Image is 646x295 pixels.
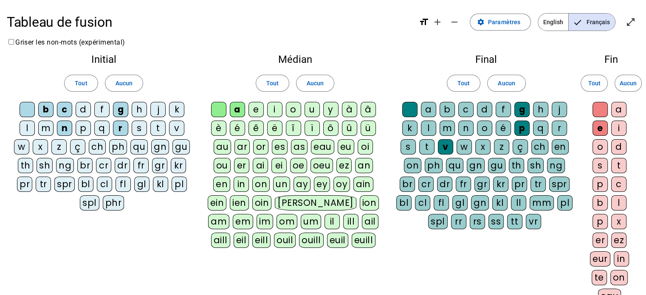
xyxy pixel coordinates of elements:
button: Diminuer la taille de la police [446,14,463,31]
div: a [421,102,436,117]
div: é [230,121,245,136]
div: ll [511,195,526,211]
div: p [76,121,91,136]
mat-icon: settings [477,18,485,26]
div: fr [133,158,149,173]
div: s [592,158,608,173]
div: eil [234,233,249,248]
div: on [404,158,421,173]
div: ey [314,177,330,192]
div: e [592,121,608,136]
div: as [291,139,307,155]
div: ng [56,158,74,173]
span: Tout [266,78,279,88]
div: qu [130,139,148,155]
div: ph [109,139,127,155]
div: [PERSON_NAME] [275,195,356,211]
div: ain [353,177,373,192]
div: b [38,102,54,117]
span: Aucun [116,78,133,88]
div: n [458,121,474,136]
h2: Final [396,54,576,65]
div: q [533,121,548,136]
div: o [477,121,492,136]
div: î [286,121,301,136]
div: t [419,139,434,155]
div: pr [17,177,32,192]
div: f [94,102,110,117]
div: z [51,139,67,155]
button: Tout [581,75,608,92]
button: Aucun [615,75,642,92]
div: am [208,214,229,229]
div: es [272,139,288,155]
div: en [213,177,230,192]
div: ch [89,139,106,155]
button: Aucun [105,75,143,92]
span: Paramètres [488,17,520,27]
div: p [592,214,608,229]
div: d [477,102,492,117]
div: tt [507,214,522,229]
div: spr [549,177,570,192]
div: è [211,121,226,136]
div: j [150,102,166,117]
div: a [611,102,626,117]
div: ay [293,177,310,192]
div: rr [451,214,466,229]
h2: Initial [14,54,194,65]
div: p [514,121,530,136]
button: Tout [256,75,289,92]
div: kr [493,177,508,192]
div: er [592,233,608,248]
div: br [400,177,415,192]
div: rs [470,214,485,229]
div: euill [352,233,375,248]
div: il [324,214,340,229]
div: c [611,177,626,192]
div: pr [512,177,527,192]
div: k [169,102,184,117]
div: ë [267,121,282,136]
div: j [552,102,567,117]
div: gn [151,139,169,155]
div: tr [530,177,546,192]
div: gr [474,177,490,192]
div: o [592,139,608,155]
div: w [457,139,472,155]
div: w [14,139,29,155]
div: oin [252,195,272,211]
div: ss [488,214,504,229]
div: th [18,158,33,173]
label: Griser les non-mots (expérimental) [7,38,125,46]
button: Augmenter la taille de la police [429,14,446,31]
div: cr [418,177,434,192]
span: Tout [588,78,600,88]
div: r [113,121,128,136]
button: Aucun [296,75,334,92]
div: x [33,139,48,155]
div: m [38,121,54,136]
div: c [458,102,474,117]
div: cr [96,158,111,173]
div: bl [396,195,412,211]
div: or [253,139,268,155]
button: Tout [64,75,98,92]
div: gl [452,195,468,211]
div: a [230,102,245,117]
div: l [421,121,436,136]
div: ouil [274,233,296,248]
div: c [57,102,72,117]
div: au [214,139,231,155]
div: ei [271,158,287,173]
div: t [611,158,626,173]
div: t [150,121,166,136]
button: Paramètres [470,14,531,31]
div: l [611,195,626,211]
button: Tout [447,75,480,92]
div: on [252,177,270,192]
div: oe [290,158,307,173]
div: im [257,214,273,229]
div: th [509,158,524,173]
div: om [276,214,297,229]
